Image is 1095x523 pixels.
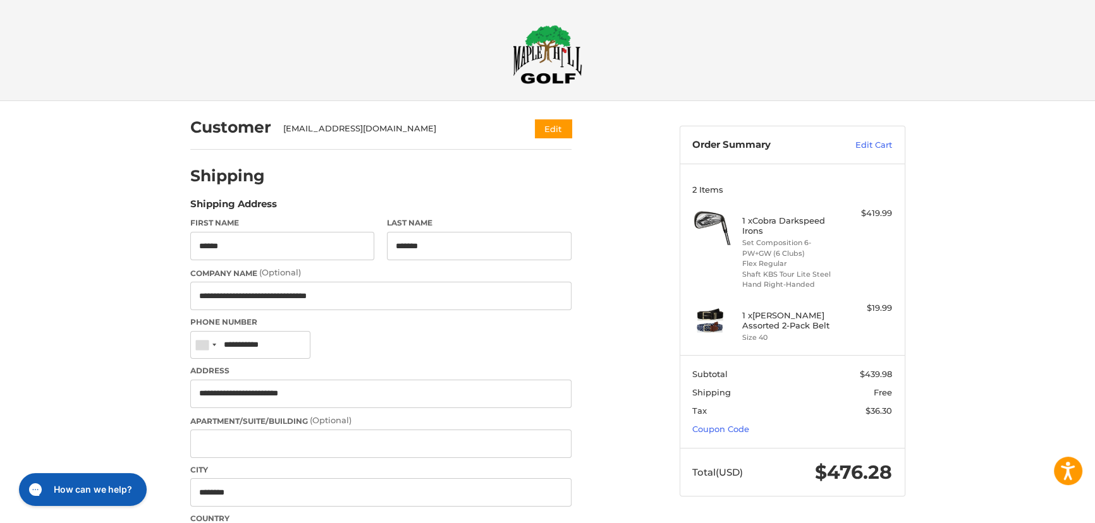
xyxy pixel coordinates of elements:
span: $476.28 [815,460,892,484]
iframe: Gorgias live chat messenger [13,469,150,510]
div: [EMAIL_ADDRESS][DOMAIN_NAME] [283,123,510,135]
h2: Customer [190,117,271,137]
span: Free [874,387,892,397]
li: Flex Regular [742,258,839,269]
span: $439.98 [860,369,892,379]
li: Hand Right-Handed [742,279,839,290]
a: Edit Cart [828,139,892,152]
button: Edit [535,119,572,138]
h3: Order Summary [692,139,828,152]
h2: Shipping [190,166,265,186]
iframe: Google Customer Reviews [991,489,1095,523]
span: Shipping [692,387,731,397]
label: Address [190,365,572,376]
label: Phone Number [190,316,572,328]
small: (Optional) [310,415,352,425]
label: First Name [190,217,375,229]
legend: Shipping Address [190,197,277,217]
h4: 1 x Cobra Darkspeed Irons [742,215,839,236]
label: Apartment/Suite/Building [190,414,572,427]
img: Maple Hill Golf [513,25,582,84]
span: Tax [692,406,707,416]
div: $419.99 [842,207,892,220]
label: Company Name [190,267,572,279]
small: (Optional) [259,267,301,277]
label: City [190,464,572,476]
li: Set Composition 6-PW+GW (6 Clubs) [742,237,839,258]
h3: 2 Items [692,184,892,195]
label: Last Name [387,217,572,229]
div: $19.99 [842,302,892,315]
span: Subtotal [692,369,728,379]
a: Coupon Code [692,424,749,434]
span: Total (USD) [692,466,743,478]
li: Shaft KBS Tour Lite Steel [742,269,839,280]
h4: 1 x [PERSON_NAME] Assorted 2-Pack Belt [742,310,839,331]
span: $36.30 [866,406,892,416]
li: Size 40 [742,332,839,343]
